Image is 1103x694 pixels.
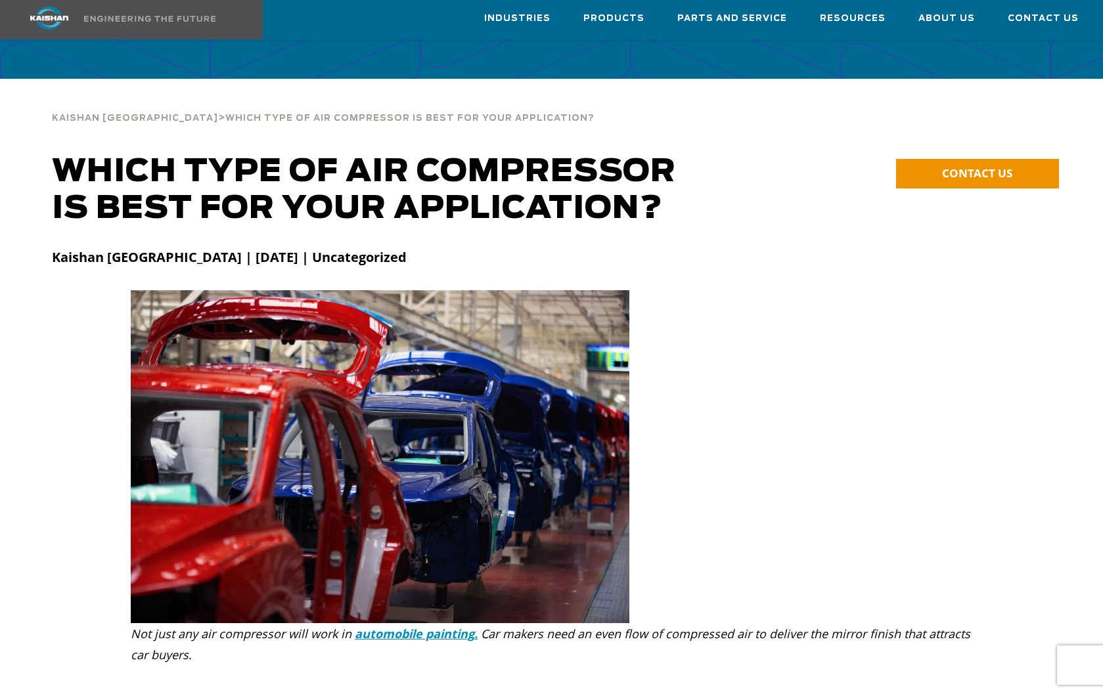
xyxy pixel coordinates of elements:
[1008,11,1079,26] span: Contact Us
[677,1,787,36] a: Parts and Service
[225,114,595,123] span: Which Type of Air Compressor is Best for Your Application?
[52,112,218,123] a: Kaishan [GEOGRAPHIC_DATA]
[484,1,551,36] a: Industries
[1008,1,1079,36] a: Contact Us
[52,248,407,266] strong: Kaishan [GEOGRAPHIC_DATA] | [DATE] | Uncategorized
[355,626,474,641] u: automobile painting
[52,98,595,129] div: >
[918,1,975,36] a: About Us
[225,112,595,123] a: Which Type of Air Compressor is Best for Your Application?
[355,626,478,641] a: automobile painting.
[918,11,975,26] span: About Us
[820,1,886,36] a: Resources
[896,159,1059,188] a: CONTACT US
[583,1,644,36] a: Products
[820,11,886,26] span: Resources
[677,11,787,26] span: Parts and Service
[484,11,551,26] span: Industries
[131,290,630,623] img: Which Type of Air Compressor is Best for Your Application?
[942,165,1012,181] span: CONTACT US
[52,154,686,227] h1: Which Type of Air Compressor Is Best for Your Application?
[52,114,218,123] span: Kaishan [GEOGRAPHIC_DATA]
[583,11,644,26] span: Products
[131,626,970,662] span: Car makers need an even flow of compressed air to deliver the mirror finish that attracts car buy...
[84,16,215,22] img: Engineering the future
[131,626,351,641] span: Not just any air compressor will work in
